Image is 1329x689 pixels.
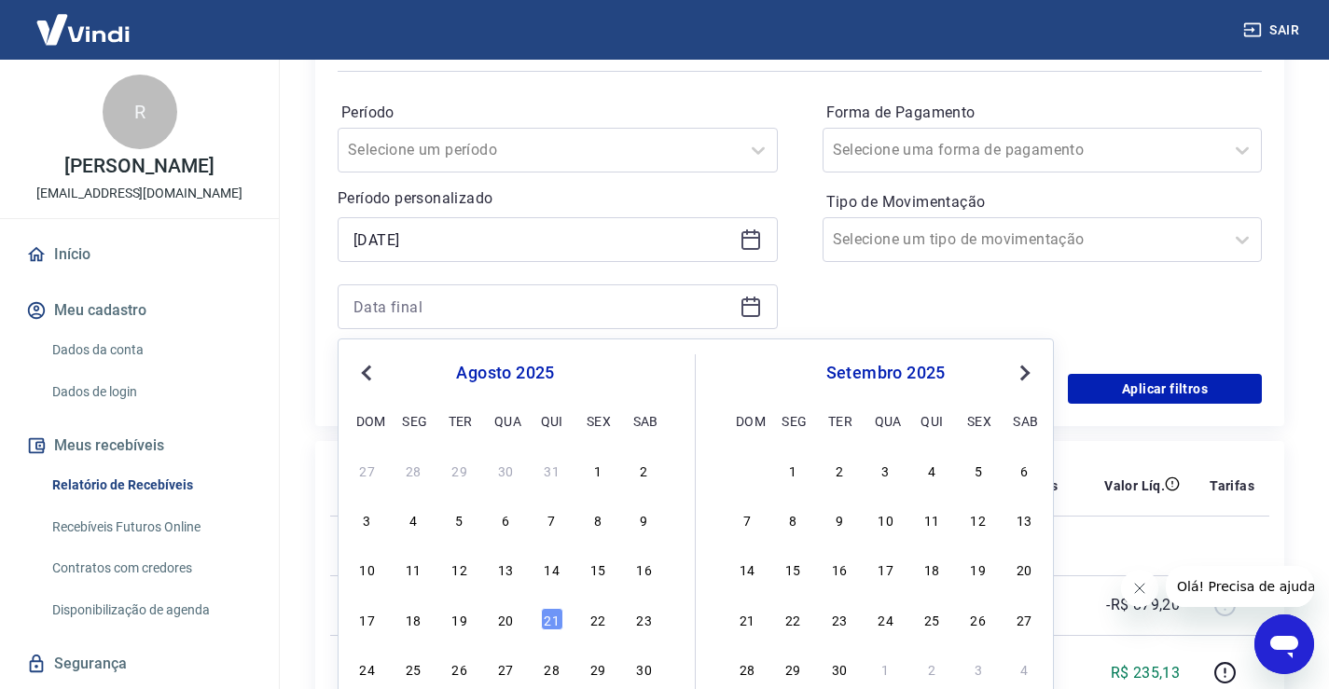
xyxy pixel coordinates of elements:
[875,409,897,432] div: qua
[921,459,943,481] div: Choose quinta-feira, 4 de setembro de 2025
[541,558,563,580] div: Choose quinta-feira, 14 de agosto de 2025
[45,591,256,629] a: Disponibilização de agenda
[782,657,804,680] div: Choose segunda-feira, 29 de setembro de 2025
[587,459,609,481] div: Choose sexta-feira, 1 de agosto de 2025
[402,508,424,531] div: Choose segunda-feira, 4 de agosto de 2025
[782,459,804,481] div: Choose segunda-feira, 1 de setembro de 2025
[826,102,1259,124] label: Forma de Pagamento
[633,508,656,531] div: Choose sábado, 9 de agosto de 2025
[967,508,990,531] div: Choose sexta-feira, 12 de setembro de 2025
[494,608,517,630] div: Choose quarta-feira, 20 de agosto de 2025
[402,608,424,630] div: Choose segunda-feira, 18 de agosto de 2025
[494,657,517,680] div: Choose quarta-feira, 27 de agosto de 2025
[45,331,256,369] a: Dados da conta
[356,608,379,630] div: Choose domingo, 17 de agosto de 2025
[875,608,897,630] div: Choose quarta-feira, 24 de setembro de 2025
[341,102,774,124] label: Período
[45,549,256,587] a: Contratos com credores
[826,191,1259,214] label: Tipo de Movimentação
[736,508,758,531] div: Choose domingo, 7 de setembro de 2025
[338,187,778,210] p: Período personalizado
[353,293,732,321] input: Data final
[828,508,851,531] div: Choose terça-feira, 9 de setembro de 2025
[1013,508,1035,531] div: Choose sábado, 13 de setembro de 2025
[541,459,563,481] div: Choose quinta-feira, 31 de julho de 2025
[875,558,897,580] div: Choose quarta-feira, 17 de setembro de 2025
[733,456,1038,682] div: month 2025-09
[875,508,897,531] div: Choose quarta-feira, 10 de setembro de 2025
[967,459,990,481] div: Choose sexta-feira, 5 de setembro de 2025
[967,558,990,580] div: Choose sexta-feira, 19 de setembro de 2025
[494,508,517,531] div: Choose quarta-feira, 6 de agosto de 2025
[736,608,758,630] div: Choose domingo, 21 de setembro de 2025
[541,608,563,630] div: Choose quinta-feira, 21 de agosto de 2025
[494,409,517,432] div: qua
[356,657,379,680] div: Choose domingo, 24 de agosto de 2025
[967,409,990,432] div: sex
[921,608,943,630] div: Choose quinta-feira, 25 de setembro de 2025
[1121,570,1158,607] iframe: Fechar mensagem
[541,657,563,680] div: Choose quinta-feira, 28 de agosto de 2025
[1104,476,1165,495] p: Valor Líq.
[1239,13,1307,48] button: Sair
[967,657,990,680] div: Choose sexta-feira, 3 de outubro de 2025
[587,409,609,432] div: sex
[22,1,144,58] img: Vindi
[875,459,897,481] div: Choose quarta-feira, 3 de setembro de 2025
[22,643,256,684] a: Segurança
[782,409,804,432] div: seg
[736,558,758,580] div: Choose domingo, 14 de setembro de 2025
[828,409,851,432] div: ter
[356,558,379,580] div: Choose domingo, 10 de agosto de 2025
[45,508,256,546] a: Recebíveis Futuros Online
[782,558,804,580] div: Choose segunda-feira, 15 de setembro de 2025
[733,362,1038,384] div: setembro 2025
[402,657,424,680] div: Choose segunda-feira, 25 de agosto de 2025
[828,657,851,680] div: Choose terça-feira, 30 de setembro de 2025
[45,466,256,504] a: Relatório de Recebíveis
[449,508,471,531] div: Choose terça-feira, 5 de agosto de 2025
[1254,614,1314,674] iframe: Botão para abrir a janela de mensagens
[782,608,804,630] div: Choose segunda-feira, 22 de setembro de 2025
[875,657,897,680] div: Choose quarta-feira, 1 de outubro de 2025
[449,409,471,432] div: ter
[402,558,424,580] div: Choose segunda-feira, 11 de agosto de 2025
[1111,662,1181,684] p: R$ 235,13
[921,508,943,531] div: Choose quinta-feira, 11 de setembro de 2025
[494,558,517,580] div: Choose quarta-feira, 13 de agosto de 2025
[587,657,609,680] div: Choose sexta-feira, 29 de agosto de 2025
[449,558,471,580] div: Choose terça-feira, 12 de agosto de 2025
[36,184,242,203] p: [EMAIL_ADDRESS][DOMAIN_NAME]
[782,508,804,531] div: Choose segunda-feira, 8 de setembro de 2025
[22,425,256,466] button: Meus recebíveis
[633,558,656,580] div: Choose sábado, 16 de agosto de 2025
[1068,374,1262,404] button: Aplicar filtros
[449,608,471,630] div: Choose terça-feira, 19 de agosto de 2025
[353,226,732,254] input: Data inicial
[736,409,758,432] div: dom
[587,558,609,580] div: Choose sexta-feira, 15 de agosto de 2025
[45,373,256,411] a: Dados de login
[1106,594,1180,616] p: -R$ 879,20
[22,234,256,275] a: Início
[1013,657,1035,680] div: Choose sábado, 4 de outubro de 2025
[402,409,424,432] div: seg
[449,657,471,680] div: Choose terça-feira, 26 de agosto de 2025
[355,362,378,384] button: Previous Month
[921,657,943,680] div: Choose quinta-feira, 2 de outubro de 2025
[402,459,424,481] div: Choose segunda-feira, 28 de julho de 2025
[736,459,758,481] div: Choose domingo, 31 de agosto de 2025
[633,409,656,432] div: sab
[633,459,656,481] div: Choose sábado, 2 de agosto de 2025
[356,508,379,531] div: Choose domingo, 3 de agosto de 2025
[1166,566,1314,607] iframe: Mensagem da empresa
[587,508,609,531] div: Choose sexta-feira, 8 de agosto de 2025
[921,558,943,580] div: Choose quinta-feira, 18 de setembro de 2025
[64,157,214,176] p: [PERSON_NAME]
[828,558,851,580] div: Choose terça-feira, 16 de setembro de 2025
[1014,362,1036,384] button: Next Month
[449,459,471,481] div: Choose terça-feira, 29 de julho de 2025
[828,608,851,630] div: Choose terça-feira, 23 de setembro de 2025
[356,409,379,432] div: dom
[1013,608,1035,630] div: Choose sábado, 27 de setembro de 2025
